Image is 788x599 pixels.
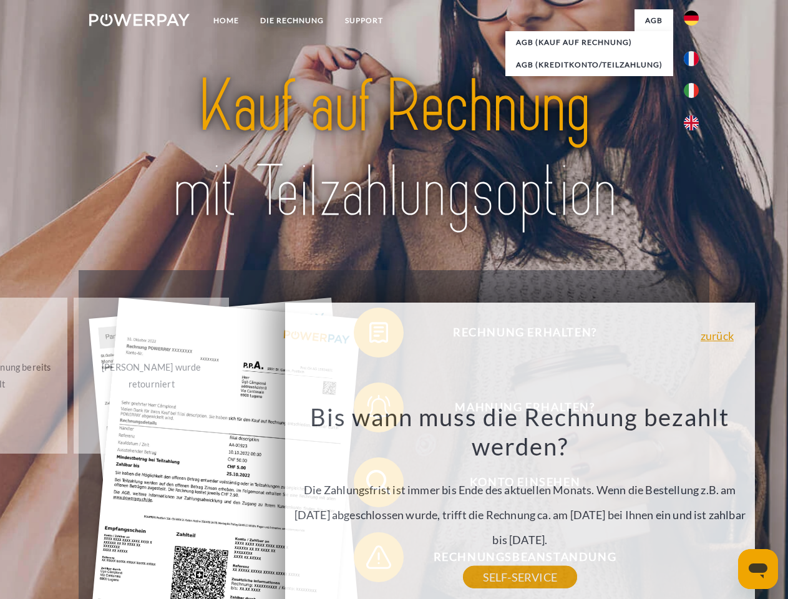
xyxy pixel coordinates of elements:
[684,83,699,98] img: it
[203,9,250,32] a: Home
[701,330,734,341] a: zurück
[463,566,577,588] a: SELF-SERVICE
[738,549,778,589] iframe: Schaltfläche zum Öffnen des Messaging-Fensters
[250,9,334,32] a: DIE RECHNUNG
[505,31,673,54] a: AGB (Kauf auf Rechnung)
[334,9,394,32] a: SUPPORT
[684,115,699,130] img: en
[635,9,673,32] a: agb
[81,359,221,392] div: [PERSON_NAME] wurde retourniert
[684,11,699,26] img: de
[292,402,747,462] h3: Bis wann muss die Rechnung bezahlt werden?
[119,60,669,239] img: title-powerpay_de.svg
[292,402,747,577] div: Die Zahlungsfrist ist immer bis Ende des aktuellen Monats. Wenn die Bestellung z.B. am [DATE] abg...
[89,14,190,26] img: logo-powerpay-white.svg
[505,54,673,76] a: AGB (Kreditkonto/Teilzahlung)
[684,51,699,66] img: fr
